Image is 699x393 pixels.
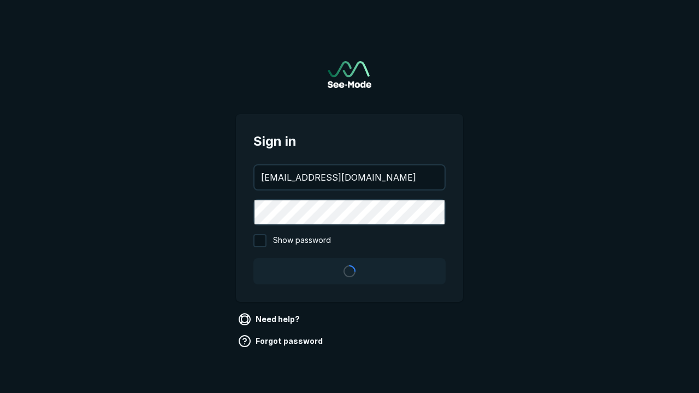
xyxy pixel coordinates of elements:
a: Forgot password [236,332,327,350]
a: Need help? [236,311,304,328]
input: your@email.com [254,165,445,189]
span: Sign in [253,132,446,151]
img: See-Mode Logo [328,61,371,88]
a: Go to sign in [328,61,371,88]
span: Show password [273,234,331,247]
